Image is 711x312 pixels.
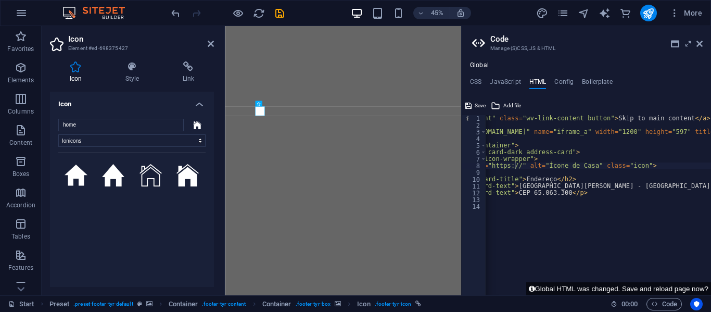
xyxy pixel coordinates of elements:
[665,5,706,21] button: More
[8,264,33,272] p: Features
[170,7,182,19] i: Undo: Change HTML (Ctrl+Z)
[415,301,421,307] i: This element is linked
[462,203,487,210] div: 14
[106,61,163,83] h4: Style
[169,7,182,19] button: undo
[96,158,131,193] button: Ion Home (Ionicons)
[50,61,106,83] h4: Icon
[335,301,341,307] i: This element contains a background
[262,298,291,310] span: Click to select. Double-click to edit
[58,158,94,193] button: Ion Android Home (Ionicons)
[8,76,34,84] p: Elements
[536,7,548,19] i: Design (Ctrl+Alt+Y)
[189,119,206,131] div: Ion Ios Home (Ionicons)
[49,298,422,310] nav: breadcrumb
[462,129,487,135] div: 3
[429,7,446,19] h6: 45%
[462,196,487,203] div: 13
[6,201,35,209] p: Accordion
[60,7,138,19] img: Editor Logo
[8,107,34,116] p: Columns
[470,61,489,70] h4: Global
[163,61,214,83] h4: Link
[490,34,703,44] h2: Code
[640,5,657,21] button: publish
[490,44,682,53] h3: Manage (S)CSS, JS & HTML
[464,99,487,112] button: Save
[462,163,487,169] div: 8
[529,78,547,90] h4: HTML
[619,7,631,19] i: Commerce
[252,7,265,19] button: reload
[462,169,487,176] div: 9
[578,7,590,19] button: navigator
[462,190,487,196] div: 12
[462,115,487,122] div: 1
[690,298,703,310] button: Usercentrics
[621,298,638,310] span: 00 00
[413,7,450,19] button: 45%
[232,7,244,19] button: Click here to leave preview mode and continue editing
[462,122,487,129] div: 2
[629,300,630,308] span: :
[462,156,487,163] div: 7
[619,7,632,19] button: commerce
[503,99,521,112] span: Add file
[137,301,142,307] i: This element is a customizable preset
[582,78,613,90] h4: Boilerplate
[536,7,549,19] button: design
[253,7,265,19] i: Reload page
[490,78,520,90] h4: JavaScript
[375,298,412,310] span: . footer-tyr-icon
[73,298,133,310] span: . preset-footer-tyr-default
[58,119,184,131] input: Search icons (square, star half, etc.)
[133,158,169,193] button: Ion Ios Home Outline (Ionicons)
[462,183,487,190] div: 11
[357,298,370,310] span: Icon
[557,7,569,19] button: pages
[489,99,523,112] button: Add file
[202,298,246,310] span: . footer-tyr-content
[68,34,214,44] h2: Icon
[599,7,611,19] button: text_generator
[557,7,569,19] i: Pages (Ctrl+Alt+S)
[11,232,30,241] p: Tables
[470,78,481,90] h4: CSS
[462,176,487,183] div: 10
[146,301,153,307] i: This element contains a background
[273,7,286,19] button: save
[274,7,286,19] i: Save (Ctrl+S)
[9,139,32,147] p: Content
[49,298,70,310] span: Click to select. Double-click to edit
[646,298,682,310] button: Code
[642,7,654,19] i: Publish
[296,298,331,310] span: . footer-tyr-box
[7,45,34,53] p: Favorites
[8,298,34,310] a: Click to cancel selection. Double-click to open Pages
[526,282,711,295] button: Global HTML was changed. Save and reload page now?
[68,44,193,53] h3: Element #ed-698375427
[669,8,702,18] span: More
[578,7,590,19] i: Navigator
[554,78,574,90] h4: Config
[475,99,486,112] span: Save
[170,158,206,193] button: Ion Ios Home (Ionicons)
[462,135,487,142] div: 4
[50,92,214,110] h4: Icon
[456,8,465,18] i: On resize automatically adjust zoom level to fit chosen device.
[462,149,487,156] div: 6
[169,298,198,310] span: Click to select. Double-click to edit
[462,142,487,149] div: 5
[599,7,611,19] i: AI Writer
[651,298,677,310] span: Code
[12,170,30,178] p: Boxes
